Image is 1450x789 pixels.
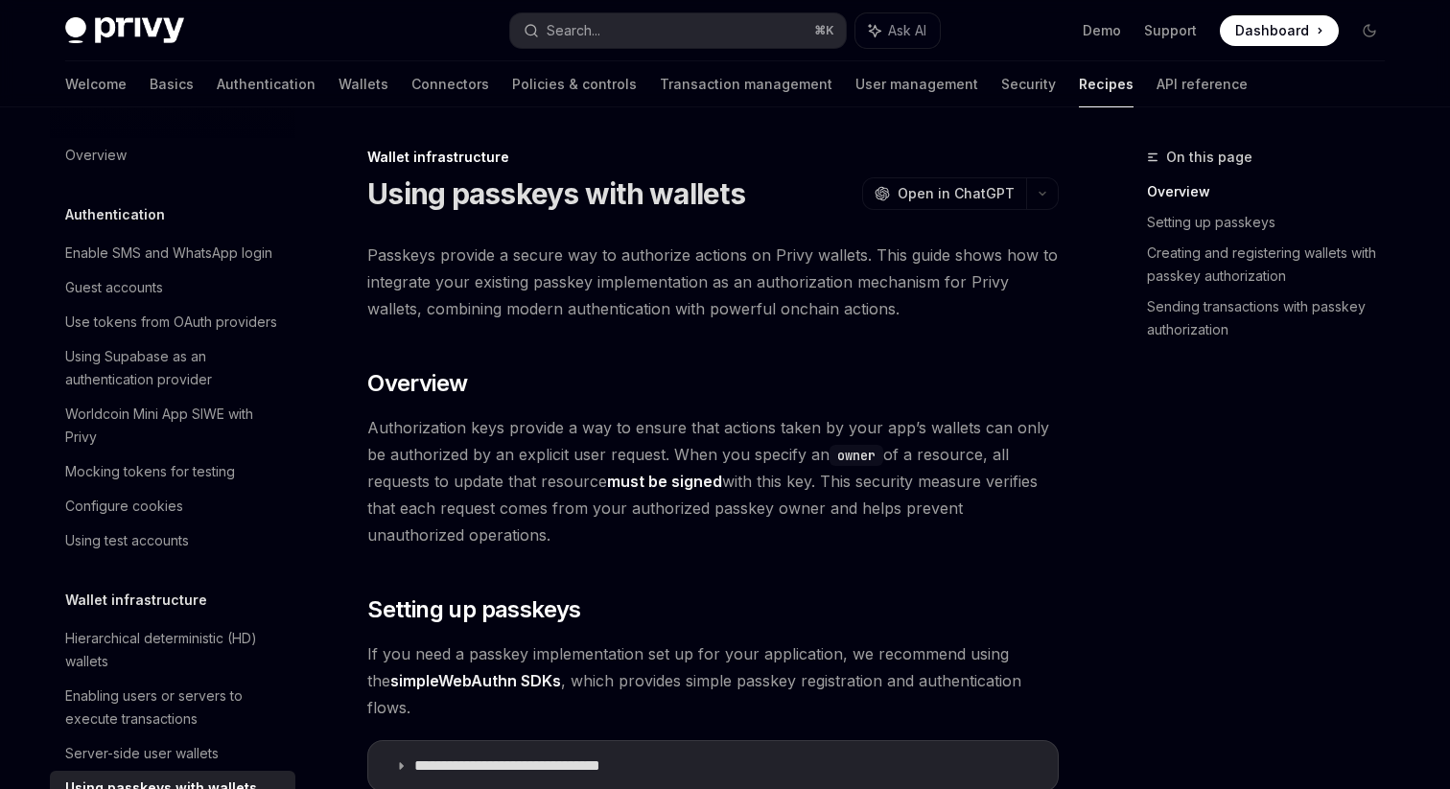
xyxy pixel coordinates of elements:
span: Setting up passkeys [367,594,581,625]
button: Open in ChatGPT [862,177,1026,210]
div: Guest accounts [65,276,163,299]
a: Overview [1147,176,1400,207]
span: Ask AI [888,21,926,40]
a: Server-side user wallets [50,736,295,771]
div: Server-side user wallets [65,742,219,765]
div: Overview [65,144,127,167]
div: Configure cookies [65,495,183,518]
button: Toggle dark mode [1354,15,1385,46]
a: Using Supabase as an authentication provider [50,339,295,397]
div: Enabling users or servers to execute transactions [65,685,284,731]
a: Policies & controls [512,61,637,107]
a: Authentication [217,61,316,107]
img: dark logo [65,17,184,44]
strong: must be signed [607,472,722,491]
a: Wallets [339,61,388,107]
a: simpleWebAuthn SDKs [390,671,561,691]
h5: Authentication [65,203,165,226]
div: Wallet infrastructure [367,148,1059,167]
div: Search... [547,19,600,42]
div: Using test accounts [65,529,189,552]
div: Mocking tokens for testing [65,460,235,483]
h5: Wallet infrastructure [65,589,207,612]
a: Hierarchical deterministic (HD) wallets [50,621,295,679]
span: Open in ChatGPT [898,184,1015,203]
button: Search...⌘K [510,13,846,48]
div: Using Supabase as an authentication provider [65,345,284,391]
div: Use tokens from OAuth providers [65,311,277,334]
span: Dashboard [1235,21,1309,40]
div: Hierarchical deterministic (HD) wallets [65,627,284,673]
h1: Using passkeys with wallets [367,176,745,211]
a: Recipes [1079,61,1134,107]
div: Worldcoin Mini App SIWE with Privy [65,403,284,449]
span: ⌘ K [814,23,834,38]
code: owner [830,445,883,466]
a: Basics [150,61,194,107]
a: Configure cookies [50,489,295,523]
a: Worldcoin Mini App SIWE with Privy [50,397,295,454]
a: Setting up passkeys [1147,207,1400,238]
a: Security [1001,61,1056,107]
a: Using test accounts [50,523,295,558]
a: Mocking tokens for testing [50,454,295,489]
a: Support [1144,21,1197,40]
a: User management [855,61,978,107]
button: Ask AI [855,13,940,48]
span: If you need a passkey implementation set up for your application, we recommend using the , which ... [367,640,1059,721]
a: Overview [50,138,295,173]
span: On this page [1166,146,1252,169]
a: Transaction management [660,61,832,107]
a: Enable SMS and WhatsApp login [50,236,295,270]
a: Sending transactions with passkey authorization [1147,291,1400,345]
a: Welcome [65,61,127,107]
a: Guest accounts [50,270,295,305]
span: Authorization keys provide a way to ensure that actions taken by your app’s wallets can only be a... [367,414,1059,548]
span: Passkeys provide a secure way to authorize actions on Privy wallets. This guide shows how to inte... [367,242,1059,322]
a: Demo [1083,21,1121,40]
a: API reference [1157,61,1248,107]
a: Creating and registering wallets with passkey authorization [1147,238,1400,291]
a: Enabling users or servers to execute transactions [50,679,295,736]
a: Use tokens from OAuth providers [50,305,295,339]
div: Enable SMS and WhatsApp login [65,242,272,265]
span: Overview [367,368,467,399]
a: Dashboard [1220,15,1339,46]
a: Connectors [411,61,489,107]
